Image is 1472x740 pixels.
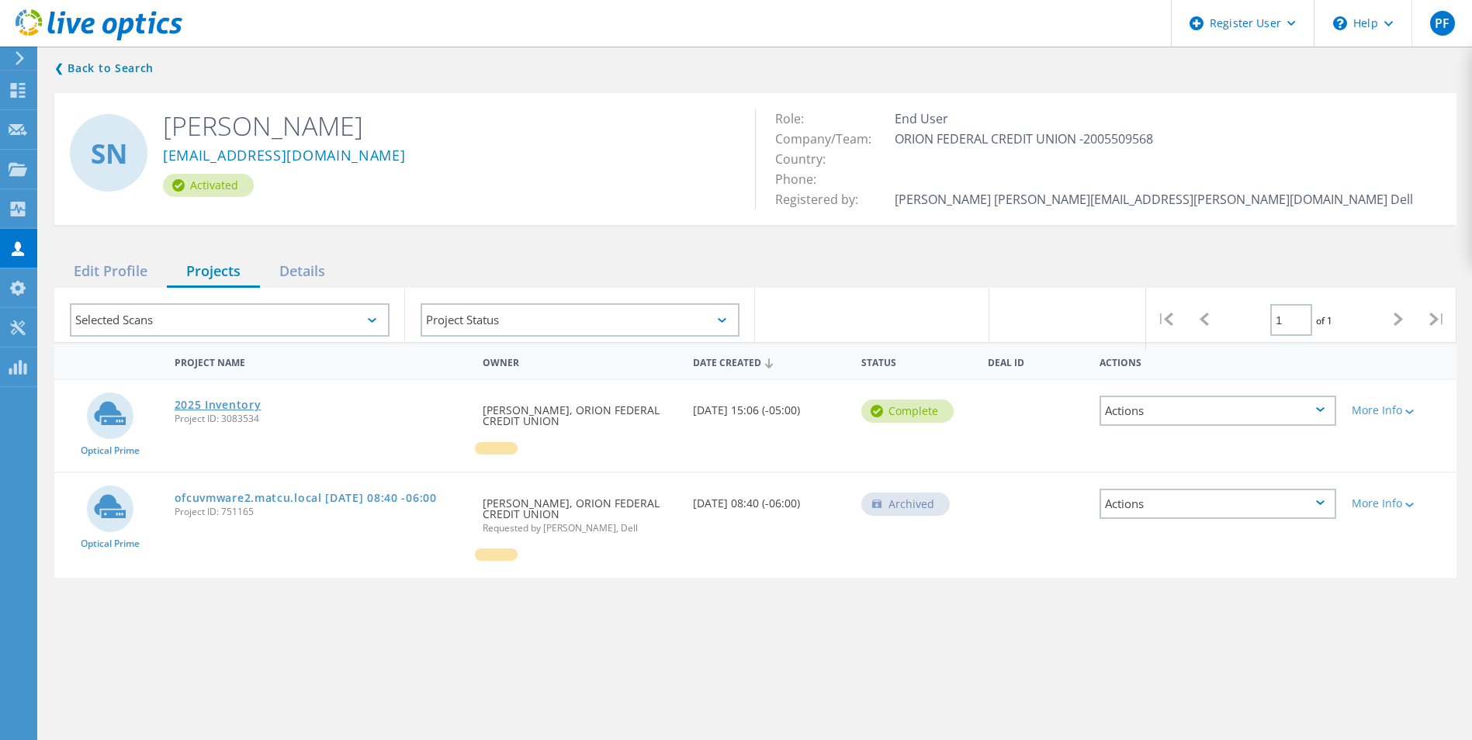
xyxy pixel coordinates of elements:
div: Selected Scans [70,303,390,337]
div: [DATE] 08:40 (-06:00) [685,473,854,524]
div: Complete [861,399,954,423]
div: Owner [475,347,685,375]
span: SN [91,140,127,167]
span: of 1 [1316,314,1332,327]
a: Back to search [54,59,154,78]
div: | [1418,288,1456,351]
td: [PERSON_NAME] [PERSON_NAME][EMAIL_ADDRESS][PERSON_NAME][DOMAIN_NAME] Dell [891,189,1417,209]
div: | [1146,288,1185,351]
div: [PERSON_NAME], ORION FEDERAL CREDIT UNION [475,380,685,442]
div: Archived [861,493,950,516]
div: Details [260,256,345,288]
div: Status [854,347,980,375]
span: Phone: [775,171,832,188]
span: Optical Prime [81,539,140,548]
div: Actions [1100,489,1336,519]
div: Project Name [167,347,476,375]
a: [EMAIL_ADDRESS][DOMAIN_NAME] [163,148,406,164]
span: PF [1435,17,1449,29]
span: Project ID: 751165 [175,507,468,517]
span: Role: [775,110,819,127]
div: Actions [1092,347,1344,375]
span: Company/Team: [775,130,887,147]
div: More Info [1352,498,1449,509]
div: Actions [1100,396,1336,426]
span: Registered by: [775,191,874,208]
td: End User [891,109,1417,129]
div: Edit Profile [54,256,167,288]
a: ofcuvmware2.matcu.local [DATE] 08:40 -06:00 [175,493,437,503]
svg: \n [1333,16,1347,30]
div: Activated [163,174,254,197]
a: Live Optics Dashboard [16,33,182,43]
span: Country: [775,150,841,168]
div: [PERSON_NAME], ORION FEDERAL CREDIT UNION [475,473,685,548]
span: Requested by [PERSON_NAME], Dell [483,524,677,533]
a: 2025 Inventory [175,399,261,410]
span: ORION FEDERAL CREDIT UNION -2005509568 [895,130,1169,147]
span: Optical Prime [81,446,140,455]
div: Project Status [421,303,740,337]
span: Project ID: 3083534 [175,414,468,424]
div: Projects [167,256,260,288]
h2: [PERSON_NAME] [163,109,732,143]
div: Date Created [685,347,854,376]
div: More Info [1352,405,1449,416]
div: Deal Id [980,347,1093,375]
div: [DATE] 15:06 (-05:00) [685,380,854,431]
